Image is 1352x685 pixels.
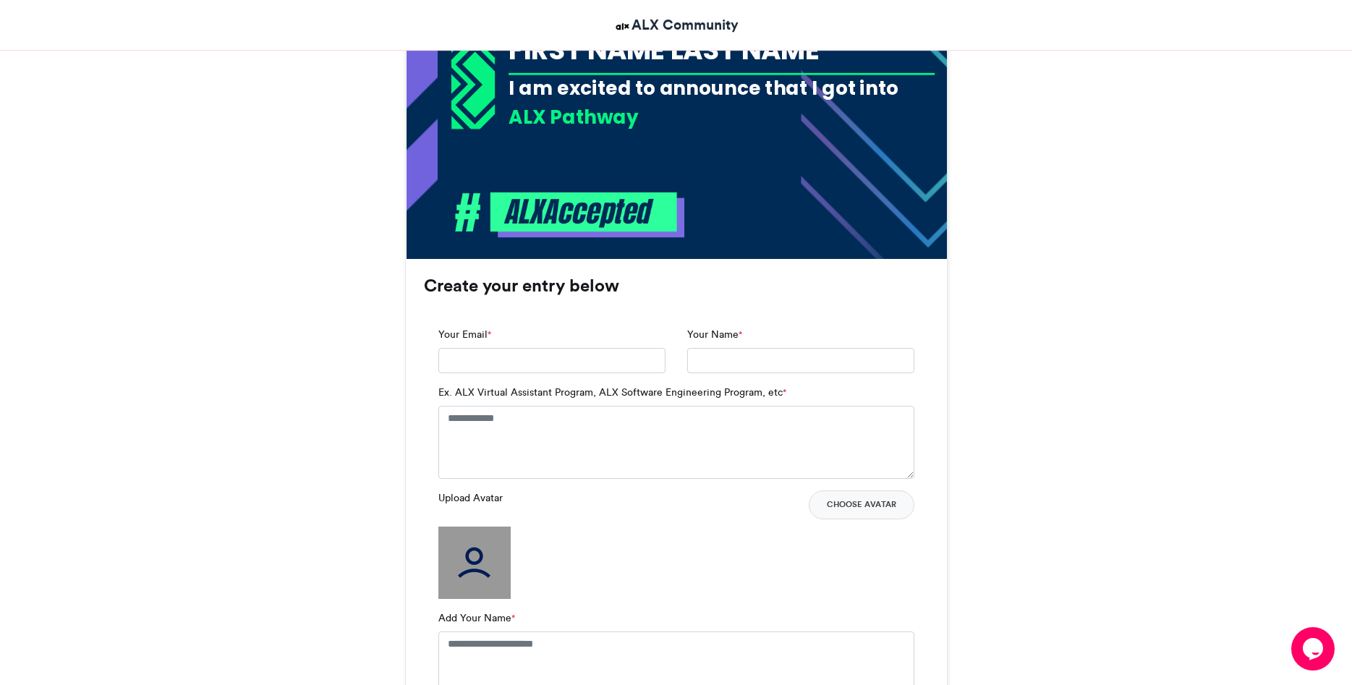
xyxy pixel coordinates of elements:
img: user_filled.png [438,527,511,599]
h3: Create your entry below [424,277,929,294]
img: 1718367053.733-03abb1a83a9aadad37b12c69bdb0dc1c60dcbf83.png [451,40,495,129]
img: ALX Community [613,17,632,35]
label: Ex. ALX Virtual Assistant Program, ALX Software Engineering Program, etc [438,385,786,400]
label: Your Name [687,327,742,342]
label: Your Email [438,327,491,342]
label: Add Your Name [438,610,515,626]
div: FIRST NAME LAST NAME [509,31,935,69]
div: I am excited to announce that I got into the [509,75,935,127]
button: Choose Avatar [809,490,914,519]
iframe: chat widget [1291,627,1338,671]
label: Upload Avatar [438,490,503,506]
a: ALX Community [613,14,739,35]
div: ALX Pathway [509,103,935,130]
